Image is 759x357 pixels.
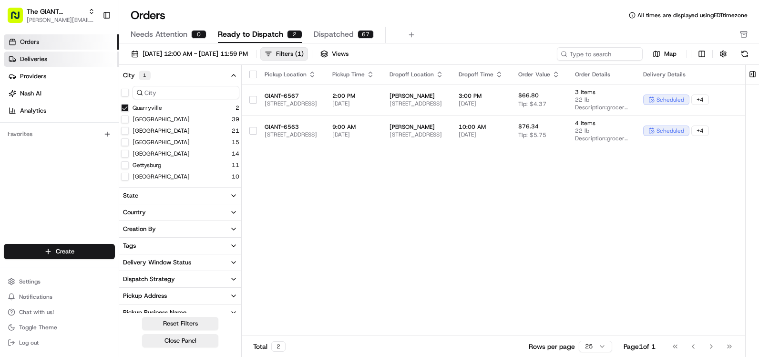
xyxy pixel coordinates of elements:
[4,69,119,84] a: Providers
[390,92,443,100] span: [PERSON_NAME]
[624,342,656,351] div: Page 1 of 1
[133,161,161,169] label: Gettysburg
[253,341,286,352] div: Total
[119,288,241,304] button: Pickup Address
[265,100,317,107] span: [STREET_ADDRESS]
[656,127,684,135] span: scheduled
[332,123,374,131] span: 9:00 AM
[4,4,99,27] button: The GIANT Company[PERSON_NAME][EMAIL_ADDRESS][PERSON_NAME][DOMAIN_NAME]
[287,30,302,39] div: 2
[637,11,748,19] span: All times are displayed using EDT timezone
[119,238,241,254] button: Tags
[133,150,190,157] button: [GEOGRAPHIC_DATA]
[4,244,115,259] button: Create
[691,94,709,105] div: + 4
[518,71,560,78] div: Order Value
[191,30,206,39] div: 0
[133,138,190,146] button: [GEOGRAPHIC_DATA]
[575,96,628,104] span: 22 lb
[77,135,157,152] a: 💻API Documentation
[518,100,546,108] span: Tip: $4.37
[4,103,119,118] a: Analytics
[32,101,121,108] div: We're available if you need us!
[10,10,29,29] img: Nash
[390,123,443,131] span: [PERSON_NAME]
[142,317,218,330] button: Reset Filters
[10,139,17,147] div: 📗
[575,127,628,135] span: 22 lb
[20,106,46,115] span: Analytics
[4,34,119,50] a: Orders
[236,104,239,112] span: 2
[332,131,374,138] span: [DATE]
[575,119,628,127] span: 4 items
[232,115,239,123] span: 39
[314,29,354,40] span: Dispatched
[518,131,546,139] span: Tip: $5.75
[643,71,758,78] div: Delivery Details
[67,161,115,169] a: Powered byPylon
[119,204,241,220] button: Country
[459,100,503,107] span: [DATE]
[133,127,190,135] label: [GEOGRAPHIC_DATA]
[25,62,157,72] input: Clear
[575,135,628,142] span: Description: grocery bags
[276,50,304,58] div: Filters
[390,71,443,78] div: Dropoff Location
[19,138,73,148] span: Knowledge Base
[265,71,317,78] div: Pickup Location
[19,293,52,301] span: Notifications
[358,30,374,39] div: 67
[142,334,218,347] button: Close Panel
[232,161,239,169] span: 11
[4,126,115,142] div: Favorites
[119,254,241,271] button: Delivery Window Status
[123,225,156,233] div: Creation By
[332,92,374,100] span: 2:00 PM
[316,47,353,61] button: Views
[123,208,146,217] div: Country
[123,258,191,267] div: Delivery Window Status
[143,50,248,58] span: [DATE] 12:00 AM - [DATE] 11:59 PM
[123,275,175,283] div: Dispatch Strategy
[390,131,443,138] span: [STREET_ADDRESS]
[123,71,151,80] div: City
[81,139,88,147] div: 💻
[4,305,115,319] button: Chat with us!
[459,123,503,131] span: 10:00 AM
[119,221,241,237] button: Creation By
[131,8,165,23] h1: Orders
[19,324,57,331] span: Toggle Theme
[119,271,241,287] button: Dispatch Strategy
[19,308,54,316] span: Chat with us!
[20,89,41,98] span: Nash AI
[27,16,95,24] button: [PERSON_NAME][EMAIL_ADDRESS][PERSON_NAME][DOMAIN_NAME]
[459,71,503,78] div: Dropoff Time
[656,96,684,104] span: scheduled
[232,127,239,135] span: 21
[557,47,643,61] input: Type to search
[271,341,286,352] div: 2
[133,86,239,99] input: City
[4,275,115,288] button: Settings
[4,290,115,304] button: Notifications
[332,71,374,78] div: Pickup Time
[232,173,239,180] span: 10
[133,115,190,123] label: [GEOGRAPHIC_DATA]
[518,92,539,99] span: $66.80
[232,138,239,146] span: 15
[332,50,349,58] span: Views
[218,29,283,40] span: Ready to Dispatch
[95,162,115,169] span: Pylon
[139,71,151,80] div: 1
[575,71,628,78] div: Order Details
[265,123,317,131] span: GIANT-6563
[529,342,575,351] p: Rows per page
[119,67,241,84] button: City1
[738,47,751,61] button: Refresh
[133,173,190,180] label: [GEOGRAPHIC_DATA]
